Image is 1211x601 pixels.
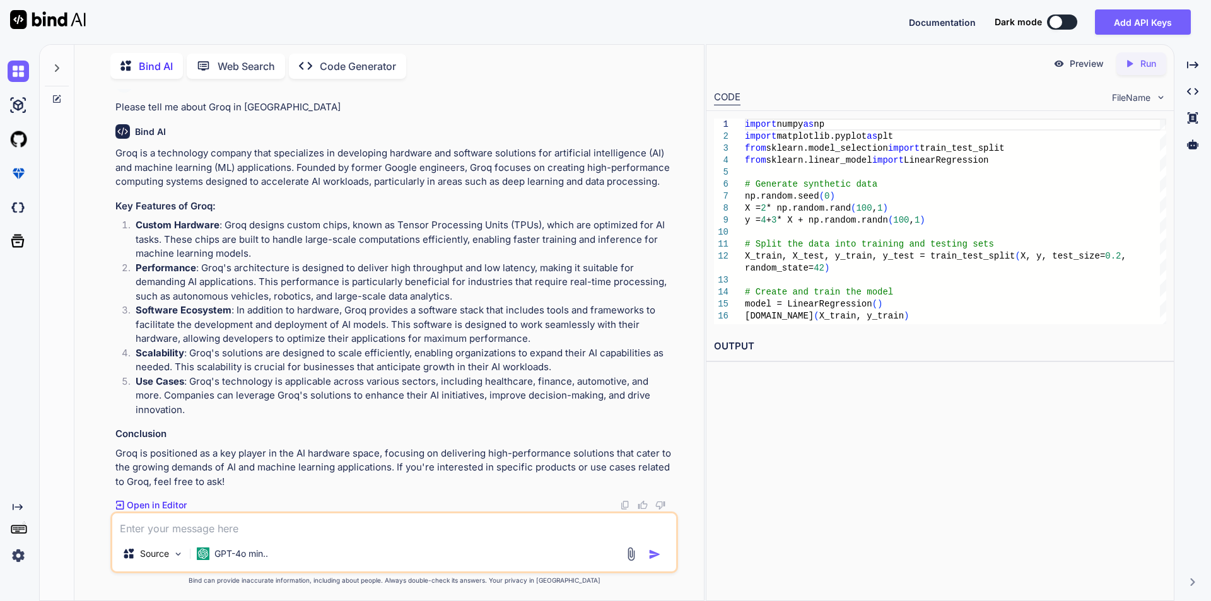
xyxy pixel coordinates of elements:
div: 13 [714,274,728,286]
div: 10 [714,226,728,238]
div: 2 [714,131,728,143]
p: Code Generator [320,59,396,74]
span: , [1121,251,1126,261]
span: import [887,143,919,153]
span: X_train, X_test, y_train, y_test = train_test_spli [745,251,1010,261]
div: 6 [714,178,728,190]
img: GPT-4o mini [197,547,209,560]
span: ) [920,215,925,225]
img: attachment [624,547,638,561]
div: 3 [714,143,728,155]
img: githubLight [8,129,29,150]
span: as [803,119,814,129]
span: Documentation [909,17,976,28]
span: 42 [814,263,824,273]
span: [DOMAIN_NAME] [745,311,814,321]
img: dislike [655,500,665,510]
span: random_state= [745,263,814,273]
span: , [909,215,914,225]
span: from [745,155,766,165]
span: 4 [761,215,766,225]
p: : Groq's architecture is designed to deliver high throughput and low latency, making it suitable ... [136,261,676,304]
h3: Conclusion [115,427,676,441]
img: preview [1053,58,1065,69]
span: ( [1015,251,1020,261]
span: 0.2 [1105,251,1121,261]
span: ( [819,191,824,201]
p: Run [1140,57,1156,70]
p: : Groq's solutions are designed to scale efficiently, enabling organizations to expand their AI c... [136,346,676,375]
span: FileName [1112,91,1150,104]
button: Documentation [909,16,976,29]
span: as [867,131,877,141]
strong: Custom Hardware [136,219,219,231]
img: chevron down [1155,92,1166,103]
span: ) [877,299,882,309]
span: # Create and train the model [745,287,893,297]
p: Groq is a technology company that specializes in developing hardware and software solutions for a... [115,146,676,189]
img: premium [8,163,29,184]
span: numpy [776,119,803,129]
span: import [745,119,776,129]
span: t [1010,251,1015,261]
span: 3 [771,215,776,225]
span: ) [882,203,887,213]
span: 1 [877,203,882,213]
span: X, y, test_size= [1021,251,1105,261]
span: 100 [856,203,872,213]
span: ) [824,263,829,273]
span: 2 [761,203,766,213]
img: copy [620,500,630,510]
p: : Groq designs custom chips, known as Tensor Processing Units (TPUs), which are optimized for AI ... [136,218,676,261]
span: * np.random.rand [766,203,850,213]
div: 11 [714,238,728,250]
div: 1 [714,119,728,131]
img: Bind AI [10,10,86,29]
div: 8 [714,202,728,214]
div: 4 [714,155,728,166]
h3: Key Features of Groq: [115,199,676,214]
div: 17 [714,322,728,334]
img: icon [648,548,661,561]
div: 9 [714,214,728,226]
span: sklearn.model_selection [766,143,887,153]
span: LinearRegression [904,155,988,165]
span: import [872,155,903,165]
span: # Split the data into training and testing sets [745,239,994,249]
span: + [766,215,771,225]
p: Source [140,547,169,560]
div: 14 [714,286,728,298]
span: # Generate synthetic data [745,179,877,189]
div: CODE [714,90,740,105]
span: ( [851,203,856,213]
button: Add API Keys [1095,9,1191,35]
span: ( [814,311,819,321]
span: X = [745,203,761,213]
img: Pick Models [173,549,184,559]
h2: OUTPUT [706,332,1174,361]
p: Bind AI [139,59,173,74]
span: y = [745,215,761,225]
span: sklearn.linear_model [766,155,872,165]
span: X_train, y_train [819,311,903,321]
p: Open in Editor [127,499,187,511]
span: 1 [915,215,920,225]
img: darkCloudIdeIcon [8,197,29,218]
span: ( [888,215,893,225]
span: , [872,203,877,213]
p: : Groq's technology is applicable across various sectors, including healthcare, finance, automoti... [136,375,676,417]
span: model = LinearRegression [745,299,872,309]
strong: Use Cases [136,375,184,387]
img: settings [8,545,29,566]
div: 5 [714,166,728,178]
span: import [745,131,776,141]
img: like [638,500,648,510]
img: ai-studio [8,95,29,116]
p: GPT-4o min.. [214,547,268,560]
p: Preview [1070,57,1104,70]
span: matplotlib.pyplot [776,131,867,141]
span: ( [872,299,877,309]
p: Bind can provide inaccurate information, including about people. Always double-check its answers.... [110,576,678,585]
div: 16 [714,310,728,322]
h6: Bind AI [135,125,166,138]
